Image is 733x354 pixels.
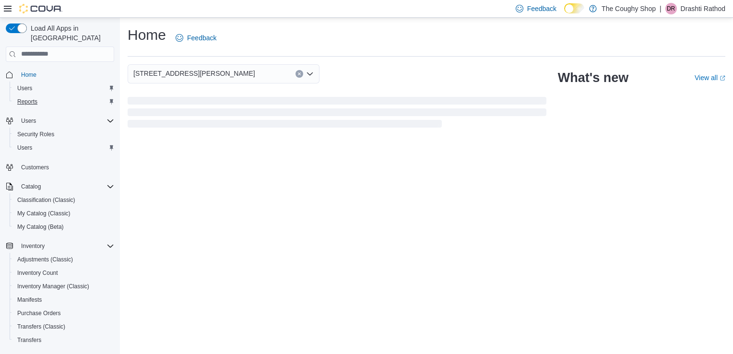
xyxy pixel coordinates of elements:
span: Reports [17,98,37,106]
span: My Catalog (Beta) [17,223,64,231]
button: Open list of options [306,70,314,78]
button: Clear input [296,70,303,78]
button: Reports [10,95,118,108]
button: Manifests [10,293,118,307]
h2: What's new [558,70,628,85]
span: [STREET_ADDRESS][PERSON_NAME] [133,68,255,79]
button: Purchase Orders [10,307,118,320]
span: Reports [13,96,114,107]
span: Inventory [21,242,45,250]
span: Adjustments (Classic) [17,256,73,263]
span: Security Roles [13,129,114,140]
button: Home [2,68,118,82]
img: Cova [19,4,62,13]
span: Security Roles [17,130,54,138]
button: Catalog [2,180,118,193]
span: Transfers [17,336,41,344]
span: Inventory [17,240,114,252]
span: Inventory Count [13,267,114,279]
span: DR [667,3,675,14]
button: Inventory Manager (Classic) [10,280,118,293]
span: Transfers [13,334,114,346]
button: Classification (Classic) [10,193,118,207]
a: Feedback [172,28,220,47]
span: Manifests [17,296,42,304]
span: Users [17,144,32,152]
span: Purchase Orders [13,307,114,319]
a: Users [13,142,36,153]
p: The Coughy Shop [602,3,656,14]
span: Transfers (Classic) [17,323,65,330]
p: | [660,3,662,14]
span: Classification (Classic) [13,194,114,206]
span: Users [21,117,36,125]
button: Users [10,141,118,154]
a: Adjustments (Classic) [13,254,77,265]
span: Feedback [527,4,556,13]
button: Inventory [17,240,48,252]
button: Inventory [2,239,118,253]
span: Customers [17,161,114,173]
button: Customers [2,160,118,174]
span: Users [17,115,114,127]
span: Catalog [21,183,41,190]
button: My Catalog (Beta) [10,220,118,234]
span: My Catalog (Classic) [13,208,114,219]
a: Customers [17,162,53,173]
span: Loading [128,99,546,130]
span: Users [17,84,32,92]
button: My Catalog (Classic) [10,207,118,220]
span: Inventory Count [17,269,58,277]
button: Catalog [17,181,45,192]
span: Home [21,71,36,79]
a: Inventory Manager (Classic) [13,281,93,292]
span: Load All Apps in [GEOGRAPHIC_DATA] [27,24,114,43]
span: Purchase Orders [17,309,61,317]
span: Feedback [187,33,216,43]
a: Classification (Classic) [13,194,79,206]
a: Manifests [13,294,46,306]
a: Purchase Orders [13,307,65,319]
a: View allExternal link [695,74,725,82]
svg: External link [720,75,725,81]
a: Transfers (Classic) [13,321,69,332]
span: My Catalog (Classic) [17,210,71,217]
span: Adjustments (Classic) [13,254,114,265]
a: Security Roles [13,129,58,140]
button: Adjustments (Classic) [10,253,118,266]
a: Reports [13,96,41,107]
a: My Catalog (Beta) [13,221,68,233]
span: Classification (Classic) [17,196,75,204]
span: Users [13,83,114,94]
span: Inventory Manager (Classic) [17,283,89,290]
span: Manifests [13,294,114,306]
a: Transfers [13,334,45,346]
h1: Home [128,25,166,45]
a: My Catalog (Classic) [13,208,74,219]
a: Users [13,83,36,94]
a: Home [17,69,40,81]
button: Transfers (Classic) [10,320,118,333]
span: Inventory Manager (Classic) [13,281,114,292]
button: Users [17,115,40,127]
p: Drashti Rathod [681,3,725,14]
span: Users [13,142,114,153]
span: Catalog [17,181,114,192]
button: Users [10,82,118,95]
span: My Catalog (Beta) [13,221,114,233]
span: Transfers (Classic) [13,321,114,332]
input: Dark Mode [564,3,584,13]
button: Transfers [10,333,118,347]
div: Drashti Rathod [665,3,677,14]
a: Inventory Count [13,267,62,279]
button: Security Roles [10,128,118,141]
span: Customers [21,164,49,171]
button: Users [2,114,118,128]
span: Home [17,69,114,81]
button: Inventory Count [10,266,118,280]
